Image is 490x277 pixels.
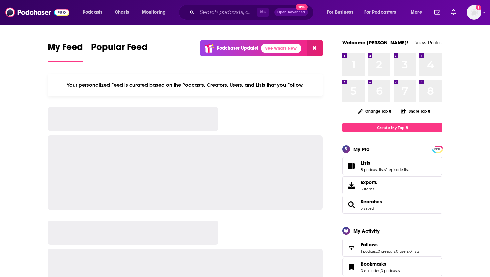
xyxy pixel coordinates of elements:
a: Show notifications dropdown [432,7,443,18]
span: Follows [361,242,378,248]
span: My Feed [48,41,83,57]
a: 0 creators [378,249,395,254]
span: Follows [342,239,442,257]
span: , [409,249,409,254]
span: 6 items [361,187,377,191]
span: Exports [345,181,358,190]
button: open menu [78,7,111,18]
a: 1 podcast [361,249,377,254]
span: Searches [342,196,442,214]
span: , [386,167,386,172]
a: 0 users [396,249,409,254]
a: 1 episode list [386,167,409,172]
button: Share Top 8 [401,105,431,118]
span: Charts [115,8,129,17]
span: Podcasts [83,8,102,17]
p: Podchaser Update! [217,45,258,51]
a: Bookmarks [345,262,358,272]
a: Searches [361,199,382,205]
span: For Podcasters [364,8,396,17]
a: 0 podcasts [381,268,400,273]
span: Monitoring [142,8,166,17]
button: open menu [360,7,406,18]
a: Bookmarks [361,261,400,267]
span: Open Advanced [277,11,305,14]
span: New [296,4,308,10]
a: See What's New [261,44,301,53]
span: Logged in as SolComms [467,5,481,20]
span: , [380,268,381,273]
a: My Feed [48,41,83,62]
a: Searches [345,200,358,209]
a: Welcome [PERSON_NAME]! [342,39,408,46]
div: My Pro [353,146,370,152]
button: open menu [406,7,430,18]
span: Exports [361,179,377,185]
a: Lists [361,160,409,166]
a: Exports [342,176,442,194]
a: Show notifications dropdown [448,7,459,18]
a: View Profile [415,39,442,46]
span: For Business [327,8,353,17]
button: open menu [322,7,362,18]
input: Search podcasts, credits, & more... [197,7,257,18]
span: Popular Feed [91,41,148,57]
a: 0 episodes [361,268,380,273]
a: 3 saved [361,206,374,211]
button: Open AdvancedNew [274,8,308,16]
span: , [377,249,378,254]
div: Search podcasts, credits, & more... [185,5,320,20]
a: Follows [345,243,358,252]
img: User Profile [467,5,481,20]
div: Your personalized Feed is curated based on the Podcasts, Creators, Users, and Lists that you Follow. [48,74,323,96]
span: More [411,8,422,17]
button: Show profile menu [467,5,481,20]
span: Lists [342,157,442,175]
img: Podchaser - Follow, Share and Rate Podcasts [5,6,69,19]
div: My Activity [353,228,380,234]
a: Charts [110,7,133,18]
button: open menu [137,7,174,18]
span: Lists [361,160,370,166]
button: Change Top 8 [354,107,395,115]
a: Popular Feed [91,41,148,62]
a: 8 podcast lists [361,167,386,172]
span: ⌘ K [257,8,269,17]
span: Bookmarks [342,258,442,276]
a: Follows [361,242,419,248]
a: Create My Top 8 [342,123,442,132]
span: Bookmarks [361,261,386,267]
span: PRO [433,147,441,152]
a: 0 lists [409,249,419,254]
svg: Add a profile image [476,5,481,10]
a: Lists [345,161,358,171]
a: PRO [433,146,441,151]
